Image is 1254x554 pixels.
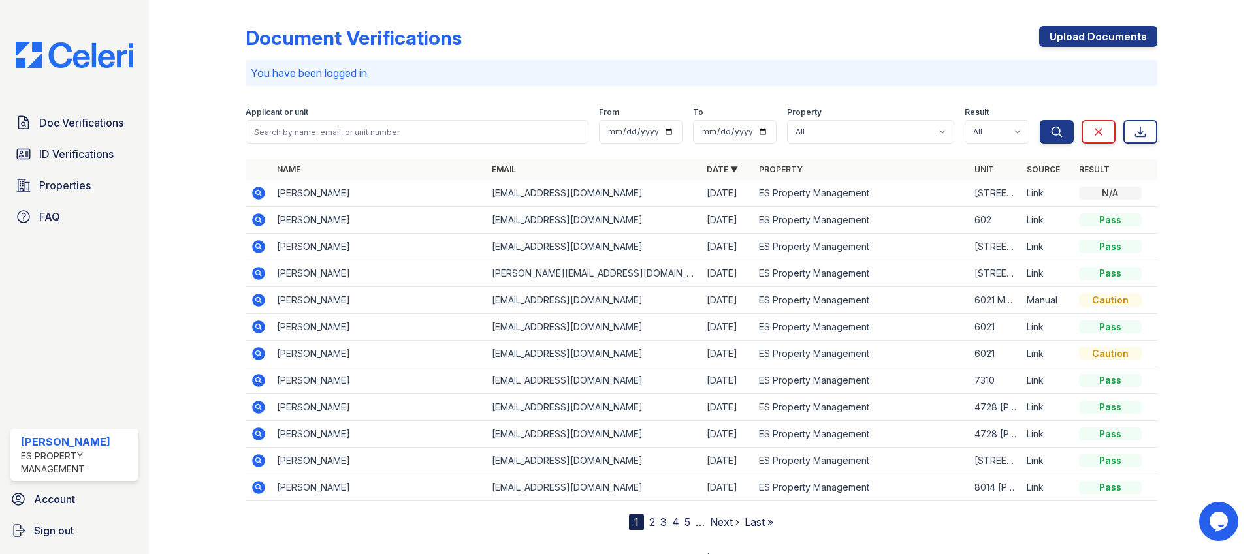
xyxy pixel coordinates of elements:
[10,172,138,198] a: Properties
[1021,234,1074,260] td: Link
[969,394,1021,421] td: 4728 [PERSON_NAME]
[969,207,1021,234] td: 602
[5,42,144,68] img: CE_Logo_Blue-a8612792a0a2168367f1c8372b55b34899dd931a85d93a1a3d3e32e68fde9ad4.png
[487,314,701,341] td: [EMAIL_ADDRESS][DOMAIN_NAME]
[629,514,644,530] div: 1
[251,65,1152,81] p: You have been logged in
[787,107,822,117] label: Property
[1021,421,1074,448] td: Link
[754,207,969,234] td: ES Property Management
[754,260,969,287] td: ES Property Management
[1079,187,1142,200] div: N/A
[707,164,738,174] a: Date ▼
[1079,401,1142,414] div: Pass
[1079,213,1142,226] div: Pass
[272,314,487,341] td: [PERSON_NAME]
[487,287,701,314] td: [EMAIL_ADDRESS][DOMAIN_NAME]
[701,421,754,448] td: [DATE]
[1021,180,1074,207] td: Link
[21,450,133,476] div: ES Property Management
[34,523,74,538] span: Sign out
[10,204,138,230] a: FAQ
[1021,287,1074,314] td: Manual
[487,448,701,474] td: [EMAIL_ADDRESS][DOMAIN_NAME]
[754,234,969,260] td: ES Property Management
[701,367,754,394] td: [DATE]
[969,260,1021,287] td: [STREET_ADDRESS]
[272,394,487,421] td: [PERSON_NAME]
[701,287,754,314] td: [DATE]
[487,394,701,421] td: [EMAIL_ADDRESS][DOMAIN_NAME]
[701,394,754,421] td: [DATE]
[39,115,123,131] span: Doc Verifications
[701,207,754,234] td: [DATE]
[1021,207,1074,234] td: Link
[1079,374,1142,387] div: Pass
[969,421,1021,448] td: 4728 [PERSON_NAME]
[1079,481,1142,494] div: Pass
[754,394,969,421] td: ES Property Management
[34,491,75,507] span: Account
[39,146,114,162] span: ID Verifications
[1079,267,1142,280] div: Pass
[965,107,989,117] label: Result
[487,260,701,287] td: [PERSON_NAME][EMAIL_ADDRESS][DOMAIN_NAME]
[754,287,969,314] td: ES Property Management
[487,421,701,448] td: [EMAIL_ADDRESS][DOMAIN_NAME]
[701,474,754,501] td: [DATE]
[272,180,487,207] td: [PERSON_NAME]
[246,26,462,50] div: Document Verifications
[754,314,969,341] td: ES Property Management
[277,164,300,174] a: Name
[1079,294,1142,307] div: Caution
[969,367,1021,394] td: 7310
[487,474,701,501] td: [EMAIL_ADDRESS][DOMAIN_NAME]
[684,516,690,529] a: 5
[10,110,138,136] a: Doc Verifications
[969,314,1021,341] td: 6021
[272,207,487,234] td: [PERSON_NAME]
[969,180,1021,207] td: [STREET_ADDRESS]
[969,234,1021,260] td: [STREET_ADDRESS]
[487,234,701,260] td: [EMAIL_ADDRESS][DOMAIN_NAME]
[1021,260,1074,287] td: Link
[5,486,144,512] a: Account
[10,141,138,167] a: ID Verifications
[754,341,969,367] td: ES Property Management
[696,514,705,530] span: …
[701,341,754,367] td: [DATE]
[649,516,655,529] a: 2
[5,517,144,544] a: Sign out
[1079,454,1142,467] div: Pass
[974,164,994,174] a: Unit
[492,164,516,174] a: Email
[246,120,588,144] input: Search by name, email, or unit number
[39,209,60,224] span: FAQ
[1079,240,1142,253] div: Pass
[21,434,133,450] div: [PERSON_NAME]
[272,448,487,474] td: [PERSON_NAME]
[701,448,754,474] td: [DATE]
[1021,474,1074,501] td: Link
[1079,164,1110,174] a: Result
[487,180,701,207] td: [EMAIL_ADDRESS][DOMAIN_NAME]
[1079,347,1142,360] div: Caution
[272,260,487,287] td: [PERSON_NAME]
[693,107,703,117] label: To
[701,314,754,341] td: [DATE]
[1027,164,1060,174] a: Source
[701,260,754,287] td: [DATE]
[759,164,803,174] a: Property
[272,474,487,501] td: [PERSON_NAME]
[487,207,701,234] td: [EMAIL_ADDRESS][DOMAIN_NAME]
[754,367,969,394] td: ES Property Management
[487,367,701,394] td: [EMAIL_ADDRESS][DOMAIN_NAME]
[1079,427,1142,440] div: Pass
[660,516,667,529] a: 3
[1021,341,1074,367] td: Link
[754,180,969,207] td: ES Property Management
[710,516,739,529] a: Next ›
[969,287,1021,314] td: 6021 Morning dove
[1021,367,1074,394] td: Link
